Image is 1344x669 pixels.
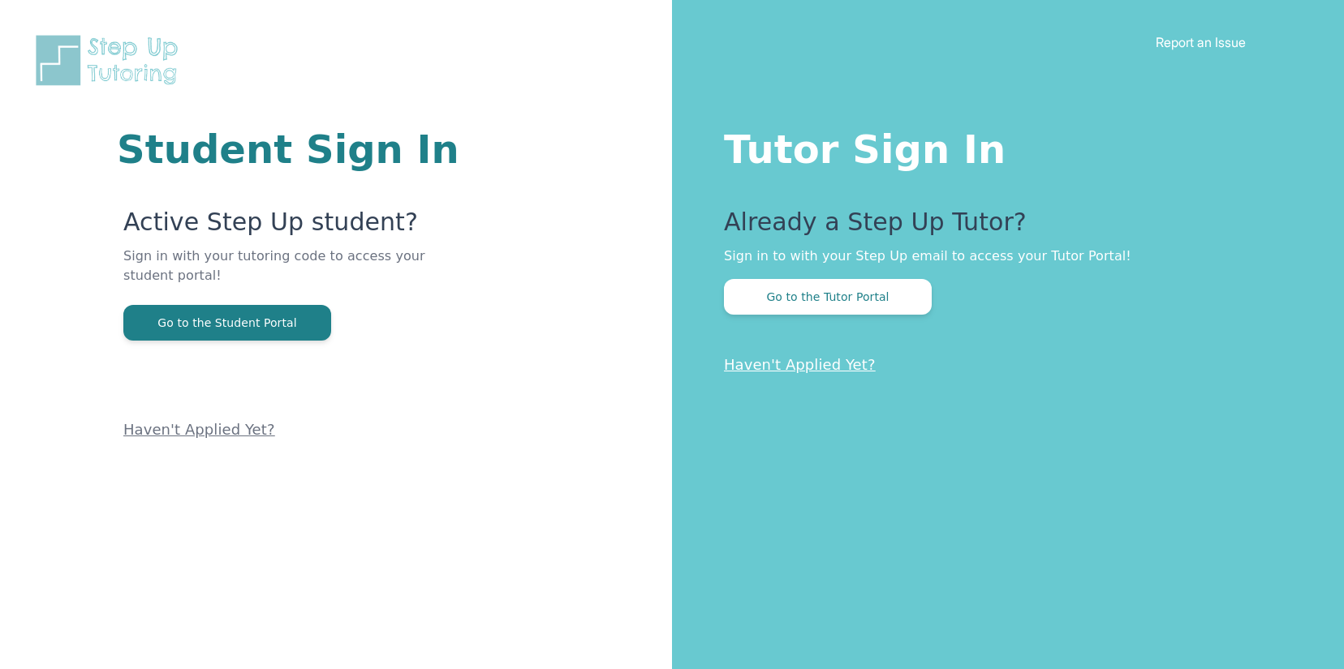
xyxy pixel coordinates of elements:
p: Sign in with your tutoring code to access your student portal! [123,247,477,305]
button: Go to the Student Portal [123,305,331,341]
a: Haven't Applied Yet? [123,421,275,438]
h1: Tutor Sign In [724,123,1279,169]
p: Already a Step Up Tutor? [724,208,1279,247]
p: Active Step Up student? [123,208,477,247]
h1: Student Sign In [117,130,477,169]
img: Step Up Tutoring horizontal logo [32,32,188,88]
p: Sign in to with your Step Up email to access your Tutor Portal! [724,247,1279,266]
a: Haven't Applied Yet? [724,356,876,373]
a: Report an Issue [1156,34,1246,50]
a: Go to the Student Portal [123,315,331,330]
button: Go to the Tutor Portal [724,279,932,315]
a: Go to the Tutor Portal [724,289,932,304]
